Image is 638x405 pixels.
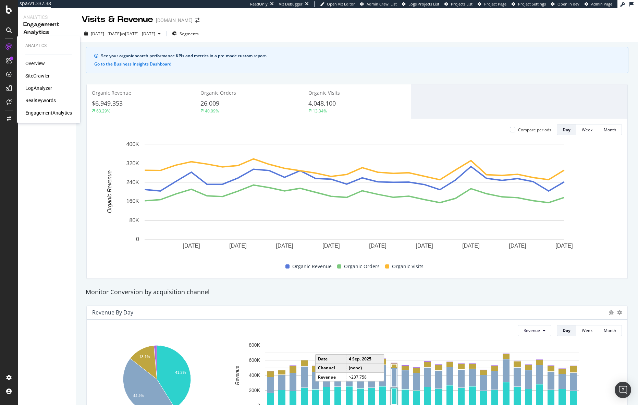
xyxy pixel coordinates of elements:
[200,90,236,96] span: Organic Orders
[121,31,155,37] span: vs [DATE] - [DATE]
[92,90,131,96] span: Organic Revenue
[139,355,150,359] text: 13.1%
[322,243,340,249] text: [DATE]
[133,394,144,398] text: 44.4%
[205,108,219,114] div: 40.09%
[551,1,579,7] a: Open in dev
[320,1,355,7] a: Open Viz Editor
[518,127,551,133] div: Compare periods
[279,1,304,7] div: Viz Debugger:
[250,1,269,7] div: ReadOnly:
[249,372,260,378] text: 400K
[313,108,327,114] div: 13.34%
[82,14,153,25] div: Visits & Revenue
[126,141,139,147] text: 400K
[86,47,628,73] div: info banner
[512,1,546,7] a: Project Settings
[249,388,260,393] text: 200K
[136,236,139,242] text: 0
[126,199,139,204] text: 160K
[195,18,199,23] div: arrow-right-arrow-left
[615,382,631,398] div: Open Intercom Messenger
[25,43,72,49] div: Analytics
[582,327,592,333] div: Week
[229,243,246,249] text: [DATE]
[292,262,332,271] span: Organic Revenue
[392,262,424,271] span: Organic Visits
[367,1,397,7] span: Admin Crawl List
[249,357,260,363] text: 600K
[402,1,439,7] a: Logs Projects List
[518,1,546,7] span: Project Settings
[130,217,139,223] text: 80K
[107,170,112,213] text: Organic Revenue
[509,243,526,249] text: [DATE]
[369,243,386,249] text: [DATE]
[557,124,576,135] button: Day
[308,90,340,96] span: Organic Visits
[92,309,133,316] div: Revenue by Day
[609,310,614,315] div: bug
[249,342,260,348] text: 800K
[360,1,397,7] a: Admin Crawl List
[604,127,616,133] div: Month
[585,1,612,7] a: Admin Page
[557,325,576,336] button: Day
[101,53,620,59] div: See your organic search performance KPIs and metrics in a pre-made custom report.
[518,325,551,336] button: Revenue
[327,1,355,7] span: Open Viz Editor
[156,17,193,24] div: [DOMAIN_NAME]
[416,243,433,249] text: [DATE]
[582,127,592,133] div: Week
[25,109,72,116] a: EngagementAnalytics
[169,28,201,39] button: Segments
[126,179,139,185] text: 240K
[25,97,56,104] a: RealKeywords
[563,127,570,133] div: Day
[451,1,473,7] span: Projects List
[23,14,70,21] div: Analytics
[82,288,632,297] div: Monitor Conversion by acquisition channel
[200,99,219,107] span: 26,009
[484,1,506,7] span: Project Page
[478,1,506,7] a: Project Page
[555,243,573,249] text: [DATE]
[94,62,171,67] button: Go to the Business Insights Dashboard
[96,108,110,114] div: 63.29%
[444,1,473,7] a: Projects List
[563,327,570,333] div: Day
[126,160,139,166] text: 320K
[308,99,336,107] span: 4,048,100
[175,370,186,374] text: 41.2%
[92,99,123,107] span: $6,949,353
[276,243,293,249] text: [DATE]
[576,325,598,336] button: Week
[92,141,617,260] svg: A chart.
[524,327,540,333] span: Revenue
[557,1,579,7] span: Open in dev
[462,243,479,249] text: [DATE]
[344,262,380,271] span: Organic Orders
[598,325,622,336] button: Month
[598,124,622,135] button: Month
[23,21,70,36] div: Engagement Analytics
[408,1,439,7] span: Logs Projects List
[25,72,50,79] a: SiteCrawler
[234,366,240,385] text: Revenue
[604,327,616,333] div: Month
[25,85,52,92] a: LogAnalyzer
[576,124,598,135] button: Week
[82,28,163,39] button: [DATE] - [DATE]vs[DATE] - [DATE]
[183,243,200,249] text: [DATE]
[25,60,45,67] a: Overview
[91,31,121,37] span: [DATE] - [DATE]
[591,1,612,7] span: Admin Page
[180,31,199,37] span: Segments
